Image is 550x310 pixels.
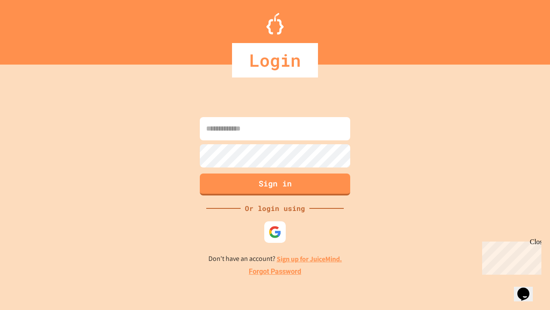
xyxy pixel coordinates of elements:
a: Forgot Password [249,267,301,277]
div: Login [232,43,318,77]
div: Or login using [241,203,309,214]
img: Logo.svg [266,13,284,34]
img: google-icon.svg [269,226,281,239]
iframe: chat widget [479,238,541,275]
button: Sign in [200,174,350,195]
iframe: chat widget [514,276,541,301]
a: Sign up for JuiceMind. [277,254,342,263]
div: Chat with us now!Close [3,3,59,55]
p: Don't have an account? [208,254,342,264]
